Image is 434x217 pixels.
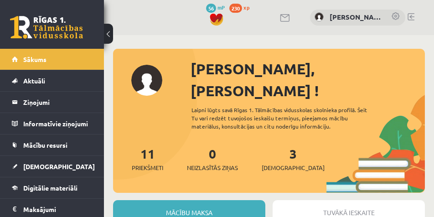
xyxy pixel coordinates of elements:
span: Digitālie materiāli [23,184,77,192]
a: [DEMOGRAPHIC_DATA] [12,156,93,177]
a: 0Neizlasītās ziņas [187,145,238,172]
a: 3[DEMOGRAPHIC_DATA] [262,145,325,172]
a: Mācību resursi [12,134,93,155]
a: Aktuāli [12,70,93,91]
span: Priekšmeti [132,163,163,172]
div: Laipni lūgts savā Rīgas 1. Tālmācības vidusskolas skolnieka profilā. Šeit Tu vari redzēt tuvojošo... [191,106,378,130]
a: 56 mP [206,4,225,11]
span: [DEMOGRAPHIC_DATA] [262,163,325,172]
a: 230 xp [229,4,254,11]
legend: Informatīvie ziņojumi [23,113,93,134]
img: Jana Baranova [315,12,324,21]
span: 56 [206,4,216,13]
legend: Ziņojumi [23,92,93,113]
span: Neizlasītās ziņas [187,163,238,172]
a: 11Priekšmeti [132,145,163,172]
a: Sākums [12,49,93,70]
span: mP [217,4,225,11]
a: Ziņojumi [12,92,93,113]
a: Informatīvie ziņojumi [12,113,93,134]
span: Mācību resursi [23,141,67,149]
span: 230 [229,4,242,13]
span: Sākums [23,55,46,63]
a: [PERSON_NAME] [330,12,382,22]
a: Rīgas 1. Tālmācības vidusskola [10,16,83,39]
div: [PERSON_NAME], [PERSON_NAME] ! [191,58,425,102]
span: [DEMOGRAPHIC_DATA] [23,162,95,170]
a: Digitālie materiāli [12,177,93,198]
span: Aktuāli [23,77,45,85]
span: xp [243,4,249,11]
